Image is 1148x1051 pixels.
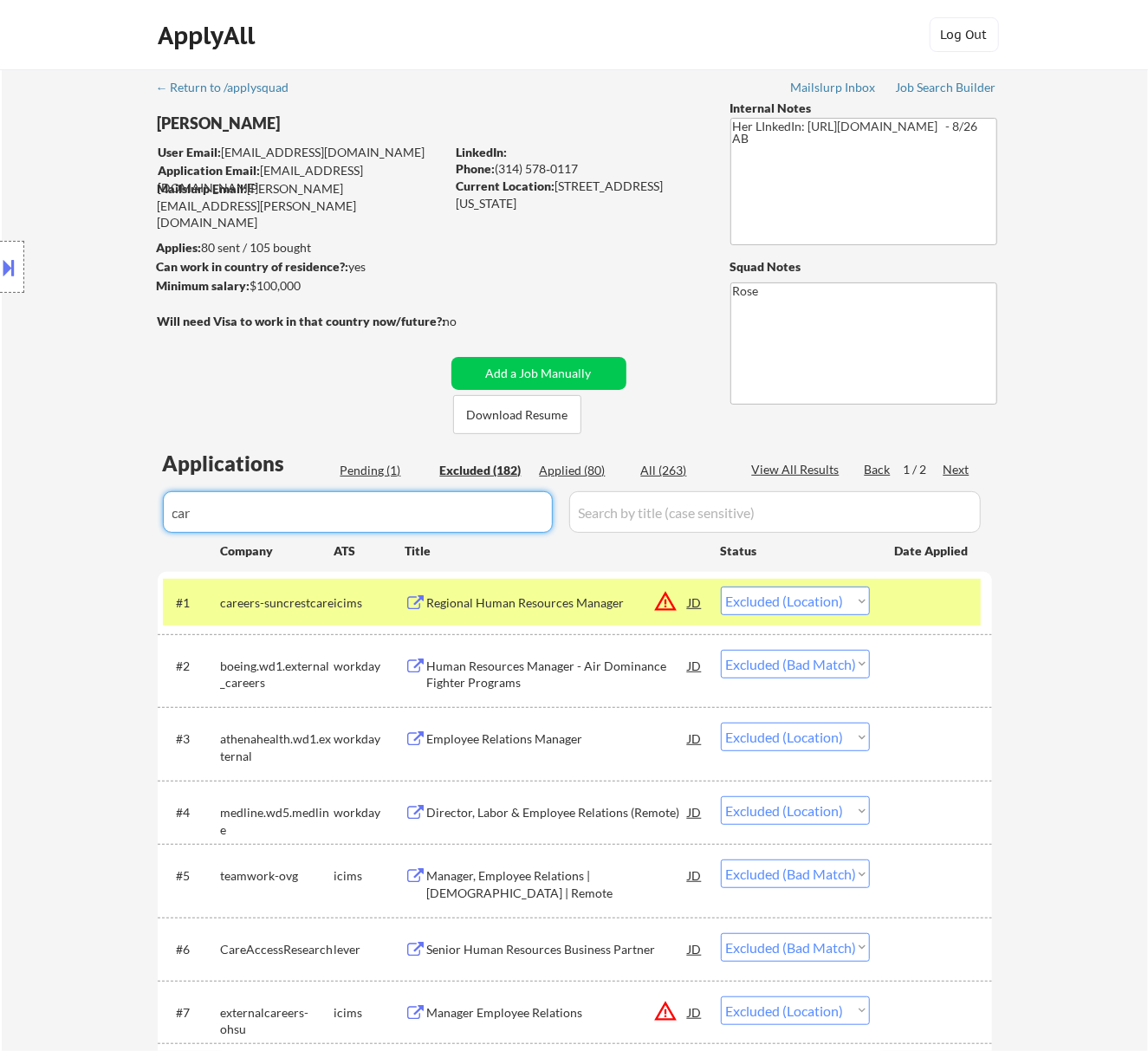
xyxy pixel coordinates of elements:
[334,730,405,748] div: workday
[427,804,689,821] div: Director, Labor & Employee Relations (Remote)
[221,804,334,838] div: medline.wd5.medline
[427,867,689,901] div: Manager, Employee Relations | [DEMOGRAPHIC_DATA] | Remote
[687,723,704,754] div: JD
[177,867,207,885] div: #5
[791,81,878,98] a: Mailslurp Inbox
[687,650,704,681] div: JD
[405,542,704,560] div: Title
[654,589,678,613] button: warning_amber
[569,491,981,533] input: Search by title (case sensitive)
[654,999,678,1023] button: warning_amber
[457,161,496,176] strong: Phone:
[930,17,999,52] button: Log Out
[730,258,997,276] div: Squad Notes
[641,462,728,479] div: All (263)
[540,462,626,479] div: Applied (80)
[896,81,997,94] div: Job Search Builder
[687,933,704,964] div: JD
[177,658,207,675] div: #2
[427,941,689,958] div: Senior Human Resources Business Partner
[457,160,702,178] div: (314) 578‑0117
[427,1004,689,1022] div: Manager Employee Relations
[177,941,207,958] div: #6
[687,860,704,891] div: JD
[177,594,207,612] div: #1
[177,730,207,748] div: #3
[752,461,845,478] div: View All Results
[730,100,997,117] div: Internal Notes
[944,461,971,478] div: Next
[451,357,626,390] button: Add a Job Manually
[221,941,334,958] div: CareAccessResearch
[341,462,427,479] div: Pending (1)
[221,1004,334,1038] div: externalcareers-ohsu
[221,542,334,560] div: Company
[791,81,878,94] div: Mailslurp Inbox
[221,594,334,612] div: careers-suncrestcare
[163,453,334,474] div: Applications
[334,941,405,958] div: lever
[453,395,581,434] button: Download Resume
[221,867,334,885] div: teamwork-ovg
[334,542,405,560] div: ATS
[177,804,207,821] div: #4
[427,658,689,691] div: Human Resources Manager - Air Dominance Fighter Programs
[687,796,704,827] div: JD
[334,804,405,821] div: workday
[457,178,702,211] div: [STREET_ADDRESS][US_STATE]
[221,730,334,764] div: athenahealth.wd1.external
[156,81,306,98] a: ← Return to /applysquad
[334,658,405,675] div: workday
[334,594,405,612] div: icims
[159,21,261,50] div: ApplyAll
[334,867,405,885] div: icims
[158,113,514,134] div: [PERSON_NAME]
[895,542,971,560] div: Date Applied
[444,313,493,330] div: no
[687,996,704,1028] div: JD
[687,587,704,618] div: JD
[427,594,689,612] div: Regional Human Resources Manager
[440,462,527,479] div: Excluded (182)
[457,178,555,193] strong: Current Location:
[163,491,553,533] input: Search by company (case sensitive)
[865,461,892,478] div: Back
[177,1004,207,1022] div: #7
[457,145,508,159] strong: LinkedIn:
[334,1004,405,1022] div: icims
[221,658,334,691] div: boeing.wd1.external_careers
[896,81,997,98] a: Job Search Builder
[904,461,944,478] div: 1 / 2
[156,81,306,94] div: ← Return to /applysquad
[721,535,870,566] div: Status
[427,730,689,748] div: Employee Relations Manager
